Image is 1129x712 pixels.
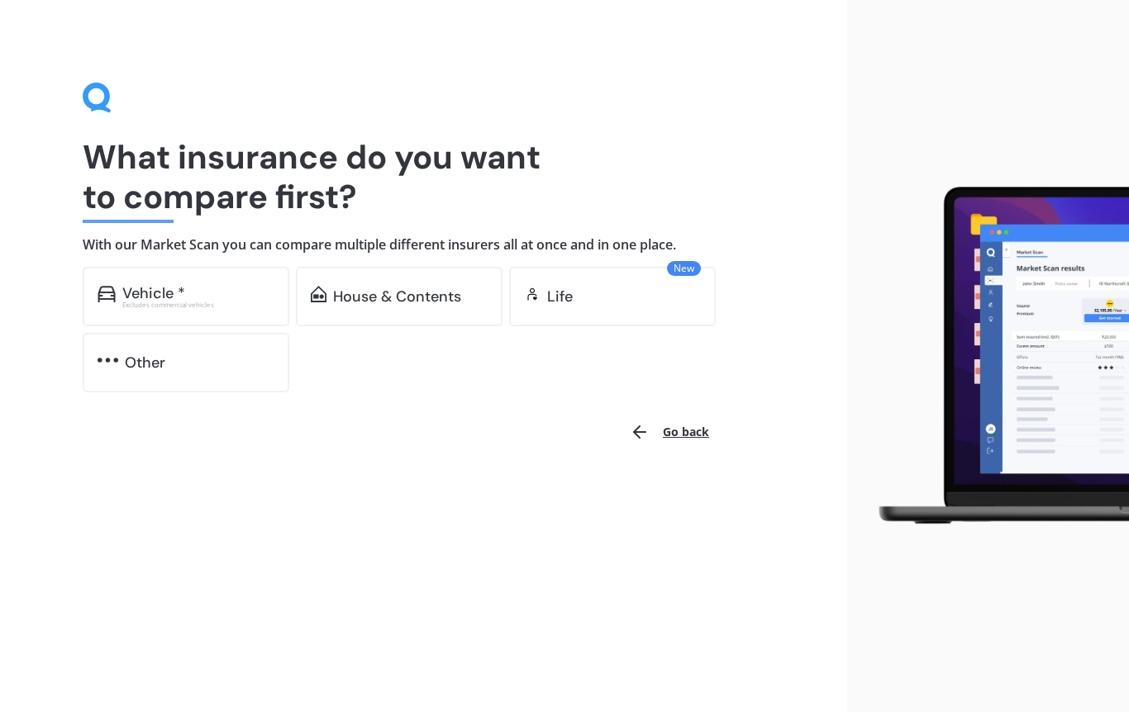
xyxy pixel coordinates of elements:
img: other.81dba5aafe580aa69f38.svg [98,352,118,368]
h1: What insurance do you want to compare first? [83,137,765,216]
div: House & Contents [333,288,461,305]
img: home-and-contents.b802091223b8502ef2dd.svg [311,286,326,302]
div: Vehicle * [122,285,185,301]
button: Go back [620,412,719,452]
img: life.f720d6a2d7cdcd3ad642.svg [524,286,541,302]
span: New [667,261,701,276]
div: Other [125,354,165,371]
div: Excludes commercial vehicles [122,301,274,308]
img: car.f15378c7a67c060ca3f3.svg [98,286,116,302]
div: Life [547,288,573,305]
h4: With our Market Scan you can compare multiple different insurers all at once and in one place. [83,236,765,254]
